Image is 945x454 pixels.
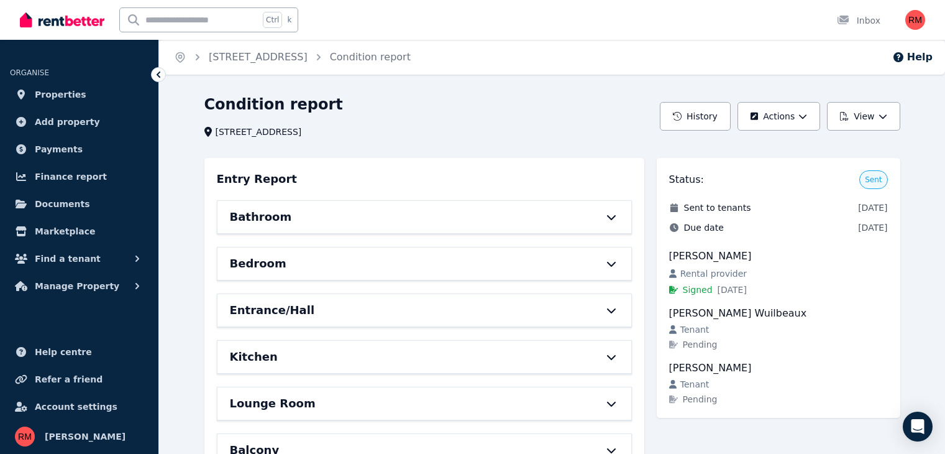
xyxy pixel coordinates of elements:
h6: Bedroom [230,255,286,272]
button: History [660,102,731,131]
div: [PERSON_NAME] Wuilbeaux [669,306,888,321]
span: Signed [683,284,713,296]
a: Account settings [10,394,148,419]
a: Refer a friend [10,367,148,392]
button: Manage Property [10,274,148,299]
span: Properties [35,87,86,102]
span: Account settings [35,399,117,414]
a: Condition report [330,51,411,63]
button: Help [892,50,933,65]
span: [STREET_ADDRESS] [216,126,302,138]
span: Tenant [680,323,710,336]
button: Actions [737,102,820,131]
button: View [827,102,900,131]
h6: Kitchen [230,348,278,366]
h1: Condition report [204,95,343,114]
span: Ctrl [263,12,282,28]
span: Due date [684,221,724,234]
button: Find a tenant [10,246,148,271]
span: Refer a friend [35,372,103,387]
span: Find a tenant [35,251,101,266]
a: [STREET_ADDRESS] [209,51,308,63]
div: Open Intercom Messenger [903,412,933,442]
div: [PERSON_NAME] [669,249,888,264]
span: [PERSON_NAME] [45,429,126,444]
span: [DATE] [858,221,887,234]
a: Finance report [10,164,148,189]
span: Documents [35,197,90,211]
a: Marketplace [10,219,148,244]
span: Add property [35,114,100,129]
span: Pending [683,338,718,351]
span: [DATE] [858,202,887,214]
span: k [287,15,291,25]
span: Tenant [680,378,710,391]
span: Marketplace [35,224,95,239]
h3: Entry Report [217,170,297,188]
h3: Status: [669,172,704,187]
img: Rita Manoshina [905,10,925,30]
span: Help centre [35,345,92,359]
span: Sent [865,175,882,185]
img: RentBetter [20,11,104,29]
nav: Breadcrumb [159,40,426,75]
span: Sent to tenants [684,202,751,214]
div: Inbox [837,14,880,27]
h6: Entrance/Hall [230,302,315,319]
a: Help centre [10,340,148,364]
div: [PERSON_NAME] [669,361,888,376]
span: Payments [35,142,83,157]
h6: Lounge Room [230,395,316,412]
span: Finance report [35,169,107,184]
a: Payments [10,137,148,162]
span: ORGANISE [10,68,49,77]
span: [DATE] [718,284,747,296]
a: Add property [10,109,148,134]
span: Rental provider [680,267,747,280]
h6: Bathroom [230,208,292,226]
a: Properties [10,82,148,107]
a: Documents [10,192,148,216]
span: Manage Property [35,279,119,294]
span: Pending [683,393,718,405]
img: Rita Manoshina [15,427,35,447]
